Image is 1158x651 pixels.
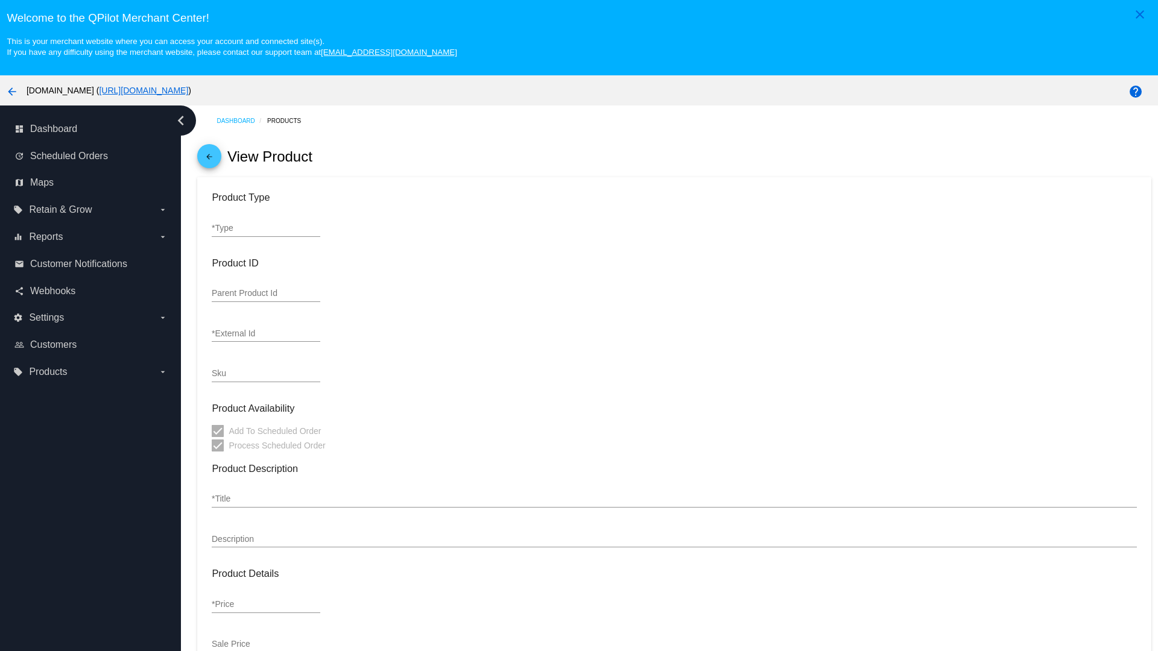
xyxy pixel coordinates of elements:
[212,568,1136,579] h3: Product Details
[227,148,312,165] h2: View Product
[99,86,188,95] a: [URL][DOMAIN_NAME]
[29,204,92,215] span: Retain & Grow
[30,339,77,350] span: Customers
[14,178,24,187] i: map
[14,286,24,296] i: share
[14,335,168,354] a: people_outline Customers
[212,600,320,609] input: *Price
[14,151,24,161] i: update
[30,124,77,134] span: Dashboard
[7,11,1151,25] h3: Welcome to the QPilot Merchant Center!
[14,340,24,350] i: people_outline
[229,424,321,438] span: Add To Scheduled Order
[14,124,24,134] i: dashboard
[158,313,168,322] i: arrow_drop_down
[13,313,23,322] i: settings
[14,259,24,269] i: email
[14,146,168,166] a: update Scheduled Orders
[321,48,457,57] a: [EMAIL_ADDRESS][DOMAIN_NAME]
[212,535,1136,544] input: Description
[212,403,1136,414] h3: Product Availability
[30,177,54,188] span: Maps
[1128,84,1143,99] mat-icon: help
[29,366,67,377] span: Products
[158,367,168,377] i: arrow_drop_down
[267,112,312,130] a: Products
[30,286,75,297] span: Webhooks
[212,369,320,379] input: Sku
[217,112,267,130] a: Dashboard
[27,86,191,95] span: [DOMAIN_NAME] ( )
[212,329,320,339] input: *External Id
[29,231,63,242] span: Reports
[7,37,457,57] small: This is your merchant website where you can access your account and connected site(s). If you hav...
[202,153,217,167] mat-icon: arrow_back
[171,111,191,130] i: chevron_left
[158,205,168,215] i: arrow_drop_down
[14,173,168,192] a: map Maps
[13,367,23,377] i: local_offer
[212,224,320,233] input: *Type
[14,254,168,274] a: email Customer Notifications
[5,84,19,99] mat-icon: arrow_back
[212,463,1136,474] h3: Product Description
[30,259,127,269] span: Customer Notifications
[212,289,320,298] input: Parent Product Id
[212,640,320,649] input: Sale Price
[13,232,23,242] i: equalizer
[13,205,23,215] i: local_offer
[29,312,64,323] span: Settings
[158,232,168,242] i: arrow_drop_down
[14,119,168,139] a: dashboard Dashboard
[212,192,1136,203] h3: Product Type
[30,151,108,162] span: Scheduled Orders
[212,494,1136,504] input: *Title
[1133,7,1147,22] mat-icon: close
[229,438,325,453] span: Process Scheduled Order
[14,281,168,301] a: share Webhooks
[212,257,1136,269] h3: Product ID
